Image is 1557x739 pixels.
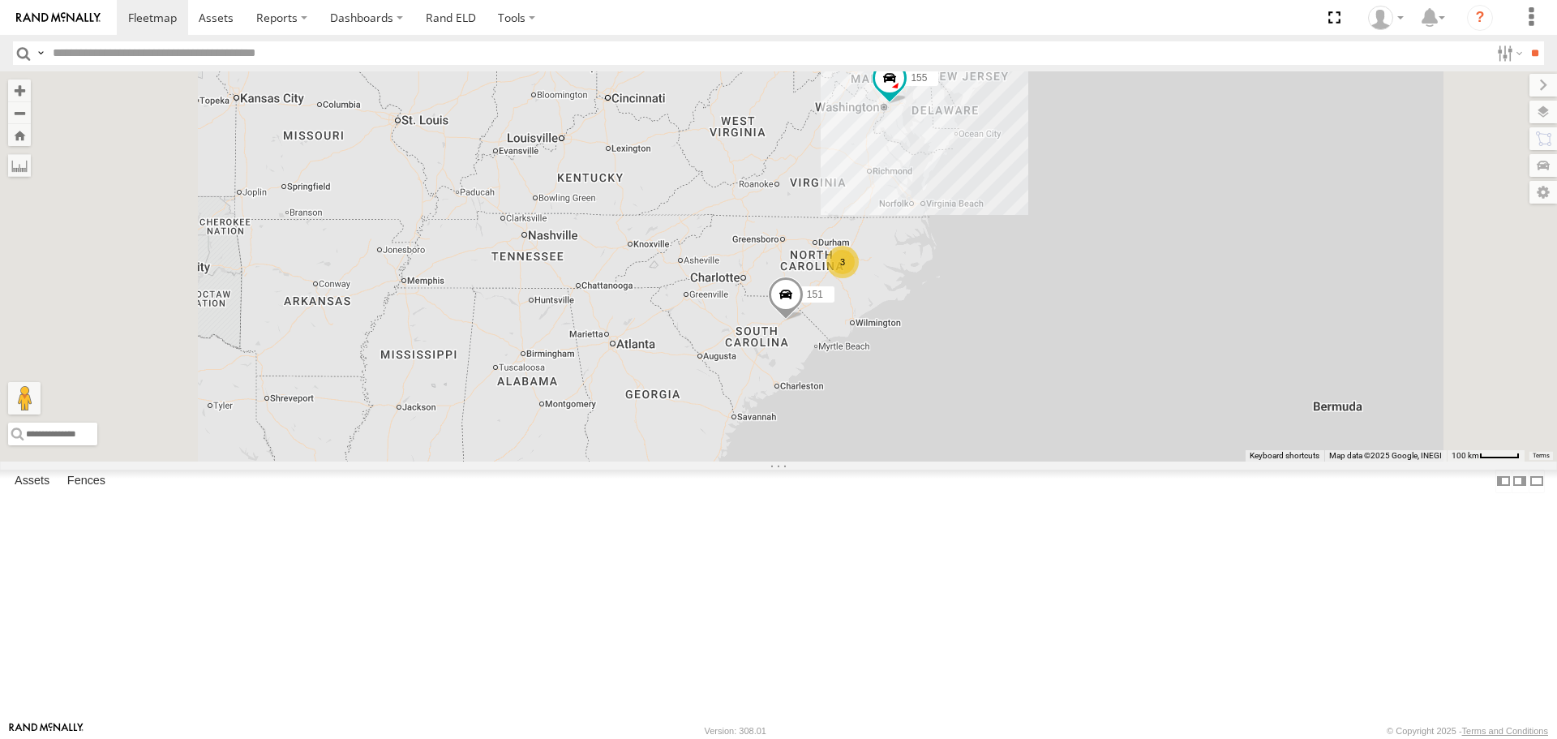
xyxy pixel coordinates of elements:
div: © Copyright 2025 - [1387,726,1548,736]
img: rand-logo.svg [16,12,101,24]
label: Measure [8,154,31,177]
div: Version: 308.01 [705,726,766,736]
button: Zoom in [8,79,31,101]
button: Keyboard shortcuts [1250,450,1319,462]
span: 100 km [1452,451,1479,460]
span: Map data ©2025 Google, INEGI [1329,451,1442,460]
button: Map Scale: 100 km per 46 pixels [1447,450,1525,462]
label: Assets [6,470,58,493]
span: 155 [911,72,927,84]
button: Drag Pegman onto the map to open Street View [8,382,41,415]
label: Search Query [34,41,47,65]
div: Matthew Trout [1362,6,1409,30]
label: Fences [59,470,114,493]
i: ? [1467,5,1493,31]
label: Hide Summary Table [1529,470,1545,493]
button: Zoom out [8,101,31,124]
div: 3 [826,246,859,278]
label: Dock Summary Table to the Right [1512,470,1528,493]
button: Zoom Home [8,124,31,146]
a: Terms and Conditions [1462,726,1548,736]
label: Search Filter Options [1491,41,1525,65]
label: Map Settings [1529,181,1557,204]
label: Dock Summary Table to the Left [1495,470,1512,493]
span: 151 [807,289,823,300]
a: Visit our Website [9,723,84,739]
a: Terms (opens in new tab) [1533,452,1550,458]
